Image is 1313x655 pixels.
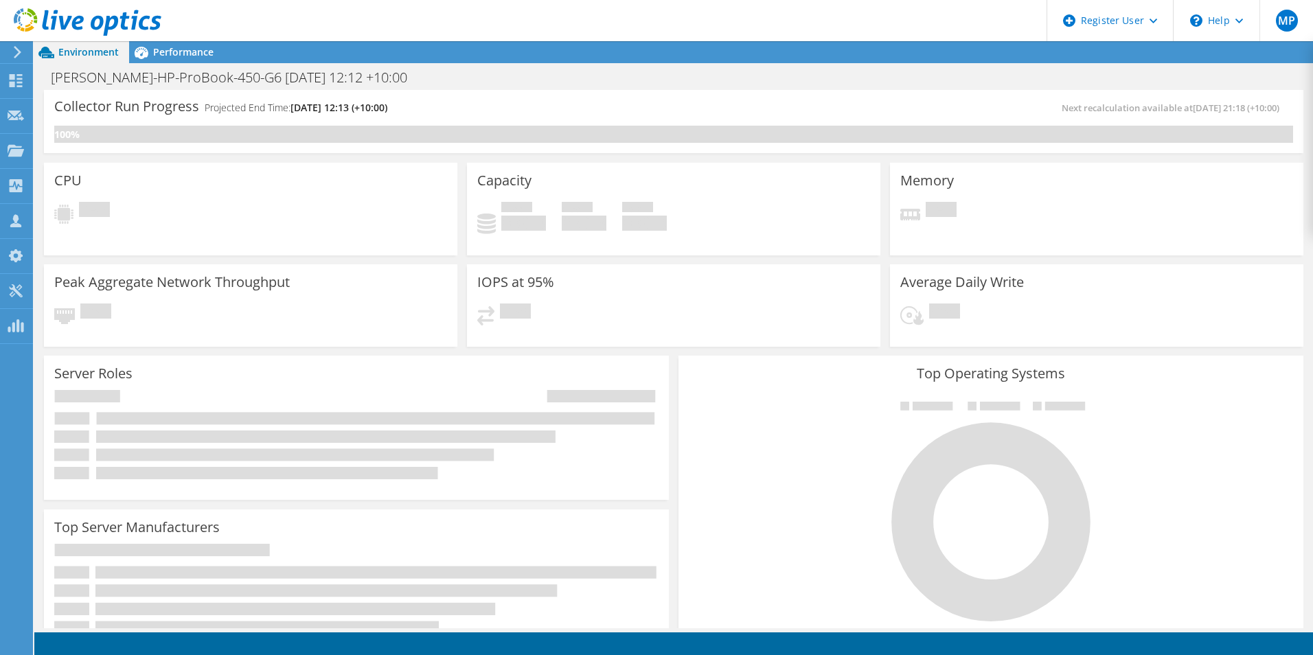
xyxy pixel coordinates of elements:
[54,366,133,381] h3: Server Roles
[1193,102,1279,114] span: [DATE] 21:18 (+10:00)
[79,202,110,220] span: Pending
[45,70,429,85] h1: [PERSON_NAME]-HP-ProBook-450-G6 [DATE] 12:12 +10:00
[54,173,82,188] h3: CPU
[501,216,546,231] h4: 0 GiB
[500,303,531,322] span: Pending
[622,202,653,216] span: Total
[1190,14,1202,27] svg: \n
[1276,10,1298,32] span: MP
[58,45,119,58] span: Environment
[54,275,290,290] h3: Peak Aggregate Network Throughput
[477,275,554,290] h3: IOPS at 95%
[562,202,593,216] span: Free
[900,275,1024,290] h3: Average Daily Write
[689,366,1293,381] h3: Top Operating Systems
[54,520,220,535] h3: Top Server Manufacturers
[80,303,111,322] span: Pending
[501,202,532,216] span: Used
[153,45,214,58] span: Performance
[562,216,606,231] h4: 0 GiB
[622,216,667,231] h4: 0 GiB
[926,202,957,220] span: Pending
[290,101,387,114] span: [DATE] 12:13 (+10:00)
[929,303,960,322] span: Pending
[205,100,387,115] h4: Projected End Time:
[900,173,954,188] h3: Memory
[477,173,532,188] h3: Capacity
[1062,102,1286,114] span: Next recalculation available at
